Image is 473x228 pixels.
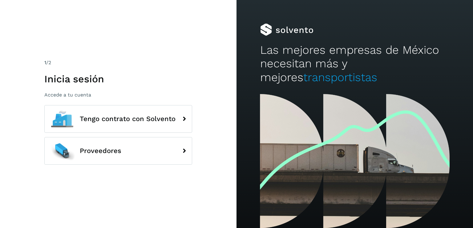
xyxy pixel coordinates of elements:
span: transportistas [303,71,377,84]
span: 1 [44,60,46,65]
button: Proveedores [44,137,192,165]
span: Tengo contrato con Solvento [80,115,176,123]
h2: Las mejores empresas de México necesitan más y mejores [260,43,449,84]
span: Proveedores [80,147,121,155]
p: Accede a tu cuenta [44,92,192,98]
button: Tengo contrato con Solvento [44,105,192,133]
h1: Inicia sesión [44,73,192,85]
div: /2 [44,59,192,66]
